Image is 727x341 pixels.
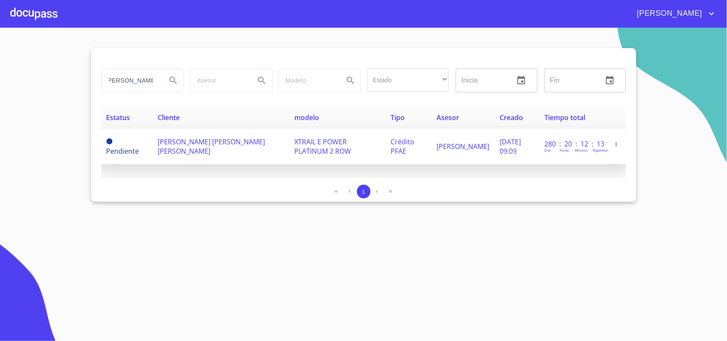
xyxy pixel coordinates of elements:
p: Horas [560,148,569,152]
button: Search [340,70,361,91]
span: [PERSON_NAME] [437,142,489,151]
span: modelo [295,113,319,122]
span: XTRAIL E POWER PLATINUM 2 ROW [295,137,351,156]
span: Pendiente [106,138,112,144]
span: [PERSON_NAME] [PERSON_NAME] [PERSON_NAME] [158,137,265,156]
div: ​ [367,69,449,92]
input: search [102,69,160,92]
button: 1 [357,185,371,198]
span: 1 [362,189,365,195]
p: Minutos [575,148,588,152]
span: Pendiente [106,146,139,156]
span: Asesor [437,113,459,122]
span: Creado [500,113,523,122]
input: search [279,69,337,92]
span: Tipo [391,113,405,122]
button: Search [252,70,272,91]
button: Search [163,70,184,91]
input: search [190,69,248,92]
span: Tiempo total [544,113,585,122]
p: 280 : 20 : 12 : 13 [544,139,602,149]
span: [DATE] 09:09 [500,137,521,156]
p: Segundos [592,148,608,152]
button: account of current user [631,7,717,20]
p: Dias [544,148,551,152]
span: Estatus [106,113,130,122]
span: Cliente [158,113,180,122]
span: [PERSON_NAME] [631,7,707,20]
span: Crédito PFAE [391,137,414,156]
